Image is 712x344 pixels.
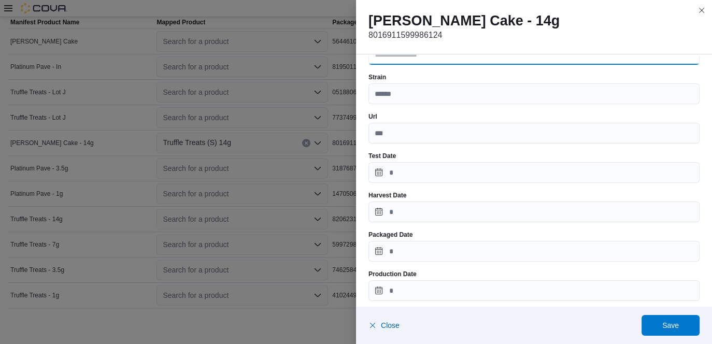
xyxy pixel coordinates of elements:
[368,162,700,183] input: Press the down key to open a popover containing a calendar.
[368,73,386,81] label: Strain
[368,231,412,239] label: Packaged Date
[642,315,700,336] button: Save
[368,315,400,336] button: Close
[368,202,700,222] input: Press the down key to open a popover containing a calendar.
[368,241,700,262] input: Press the down key to open a popover containing a calendar.
[368,12,700,29] h2: [PERSON_NAME] Cake - 14g
[368,280,700,301] input: Press the down key to open a popover containing a calendar.
[695,4,708,17] button: Close this dialog
[368,270,417,278] label: Production Date
[381,320,400,331] span: Close
[368,191,406,199] label: Harvest Date
[662,320,679,331] span: Save
[368,152,396,160] label: Test Date
[368,112,377,121] label: Url
[368,29,700,41] p: 8016911599986124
